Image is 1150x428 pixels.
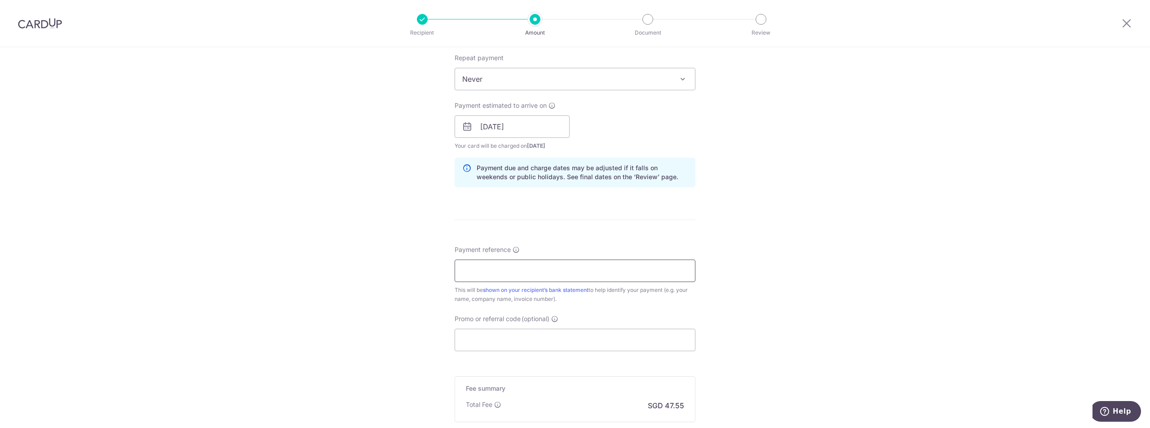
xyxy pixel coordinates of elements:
span: Payment reference [455,245,511,254]
div: This will be to help identify your payment (e.g. your name, company name, invoice number). [455,286,695,304]
a: shown on your recipient’s bank statement [483,287,588,293]
span: Promo or referral code [455,314,521,323]
img: CardUp [18,18,62,29]
p: Total Fee [466,400,492,409]
label: Repeat payment [455,53,504,62]
span: Never [455,68,695,90]
span: (optional) [522,314,549,323]
span: Your card will be charged on [455,141,570,150]
p: SGD 47.55 [648,400,684,411]
p: Payment due and charge dates may be adjusted if it falls on weekends or public holidays. See fina... [477,163,688,181]
iframe: Opens a widget where you can find more information [1092,401,1141,424]
p: Review [728,28,794,37]
p: Amount [502,28,568,37]
p: Recipient [389,28,456,37]
p: Document [615,28,681,37]
span: Payment estimated to arrive on [455,101,547,110]
input: DD / MM / YYYY [455,115,570,138]
h5: Fee summary [466,384,684,393]
span: [DATE] [527,142,545,149]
